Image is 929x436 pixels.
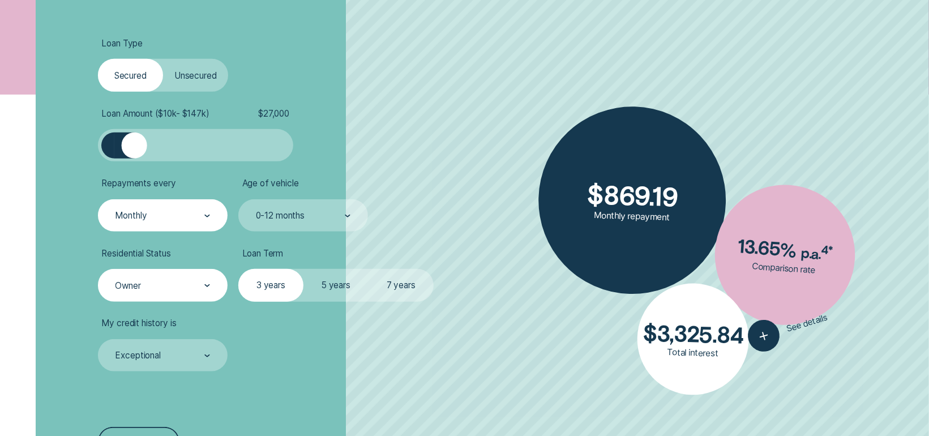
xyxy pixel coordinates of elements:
label: 7 years [369,269,434,301]
label: 5 years [303,269,369,301]
label: Secured [98,59,163,91]
label: Unsecured [163,59,228,91]
div: 0-12 months [256,211,305,221]
span: Loan Term [242,248,284,259]
span: Age of vehicle [242,178,299,189]
span: Residential Status [101,248,170,259]
span: Loan Amount ( $10k - $147k ) [101,108,209,119]
div: Monthly [115,211,147,221]
span: Repayments every [101,178,176,189]
span: Loan Type [101,38,143,49]
label: 3 years [238,269,303,301]
span: See details [786,313,829,335]
div: Exceptional [115,350,161,361]
span: $ 27,000 [258,108,289,119]
button: See details [744,302,832,356]
span: My credit history is [101,318,176,328]
div: Owner [115,280,141,291]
